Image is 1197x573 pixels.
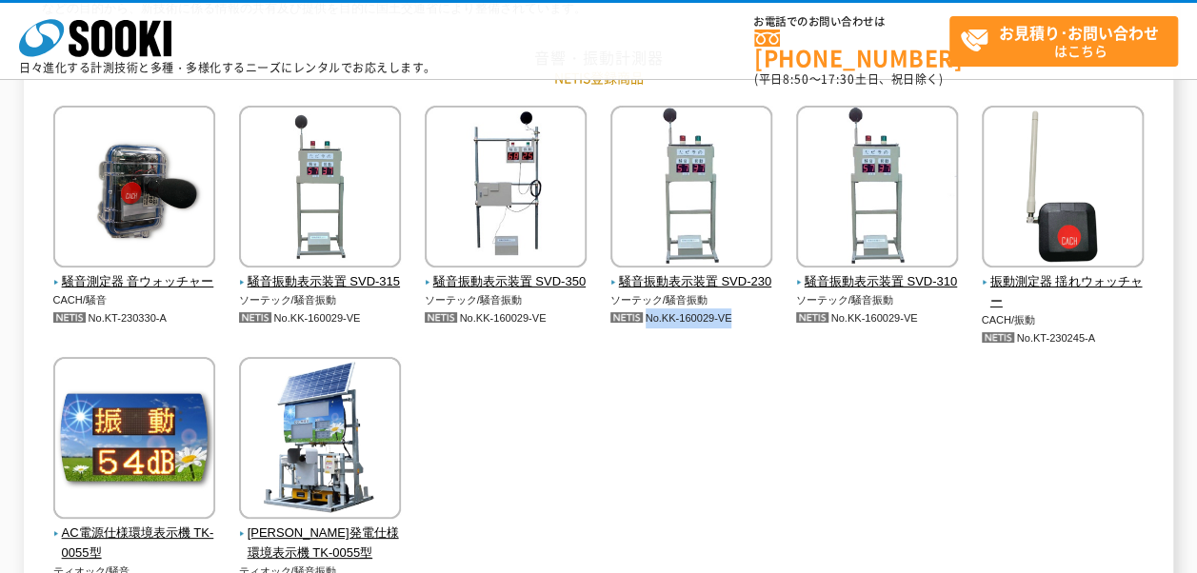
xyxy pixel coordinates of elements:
span: 17:30 [821,70,855,88]
span: AC電源仕様環境表示機 TK-0055型 [53,524,216,563]
span: 騒音振動表示装置 SVD-350 [425,272,588,292]
span: 騒音測定器 音ウォッチャー [53,272,216,292]
p: ソーテック/騒音振動 [239,292,402,308]
span: はこちら [960,17,1177,65]
img: 騒音振動表示装置 SVD-315 [239,106,401,272]
strong: お見積り･お問い合わせ [999,21,1159,44]
a: 騒音振動表示装置 SVD-315 [239,255,402,293]
a: [PHONE_NUMBER] [754,30,949,69]
p: ソーテック/騒音振動 [610,292,773,308]
img: 振動測定器 揺れウォッチャー [982,106,1144,272]
p: CACH/振動 [982,312,1145,328]
p: ソーテック/騒音振動 [796,292,959,308]
span: 8:50 [783,70,809,88]
a: 騒音振動表示装置 SVD-230 [610,255,773,293]
img: 騒音振動表示装置 SVD-310 [796,106,958,272]
a: 騒音振動表示装置 SVD-310 [796,255,959,293]
span: お電話でのお問い合わせは [754,16,949,28]
a: AC電源仕様環境表示機 TK-0055型 [53,506,216,563]
span: [PERSON_NAME]発電仕様環境表示機 TK-0055型 [239,524,402,563]
img: 太陽光発電仕様環境表示機 TK-0055型 [239,357,401,524]
p: No.KK-160029-VE [239,308,402,328]
p: No.KK-160029-VE [610,308,773,328]
span: 騒音振動表示装置 SVD-310 [796,272,959,292]
p: No.KT-230245-A [982,328,1145,348]
a: 振動測定器 揺れウォッチャー [982,255,1145,312]
p: CACH/騒音 [53,292,216,308]
a: [PERSON_NAME]発電仕様環境表示機 TK-0055型 [239,506,402,563]
img: 騒音振動表示装置 SVD-230 [610,106,772,272]
p: No.KK-160029-VE [796,308,959,328]
a: お見積り･お問い合わせはこちら [949,16,1178,67]
p: No.KT-230330-A [53,308,216,328]
img: 騒音振動表示装置 SVD-350 [425,106,587,272]
p: ソーテック/騒音振動 [425,292,588,308]
span: (平日 ～ 土日、祝日除く) [754,70,943,88]
p: No.KK-160029-VE [425,308,588,328]
img: 騒音測定器 音ウォッチャー [53,106,215,272]
a: 騒音振動表示装置 SVD-350 [425,255,588,293]
span: 騒音振動表示装置 SVD-315 [239,272,402,292]
span: 振動測定器 揺れウォッチャー [982,272,1145,312]
p: 日々進化する計測技術と多種・多様化するニーズにレンタルでお応えします。 [19,62,436,73]
span: 騒音振動表示装置 SVD-230 [610,272,773,292]
img: AC電源仕様環境表示機 TK-0055型 [53,357,215,524]
a: 騒音測定器 音ウォッチャー [53,255,216,293]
